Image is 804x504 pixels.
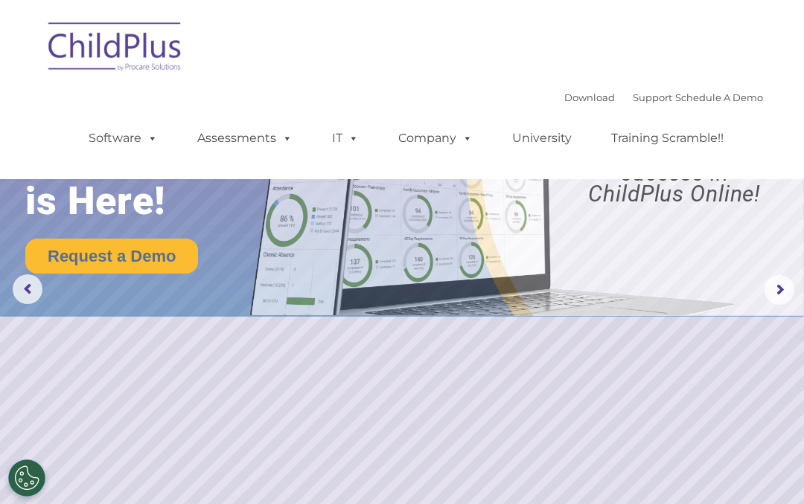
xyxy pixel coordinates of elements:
button: Cookies Settings [8,459,45,497]
a: Assessments [182,123,307,153]
a: Schedule A Demo [675,91,763,103]
a: Software [74,123,173,153]
a: University [497,123,587,153]
a: Support [633,91,672,103]
a: Request a Demo [25,239,198,274]
a: Download [564,91,615,103]
a: IT [317,123,374,153]
img: ChildPlus by Procare Solutions [41,12,190,86]
rs-layer: Boost your productivity and streamline your success in ChildPlus Online! [555,100,794,204]
a: Company [383,123,488,153]
a: Training Scramble!! [596,123,738,153]
rs-layer: The Future of ChildPlus is Here! [25,91,282,223]
font: | [564,91,763,103]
